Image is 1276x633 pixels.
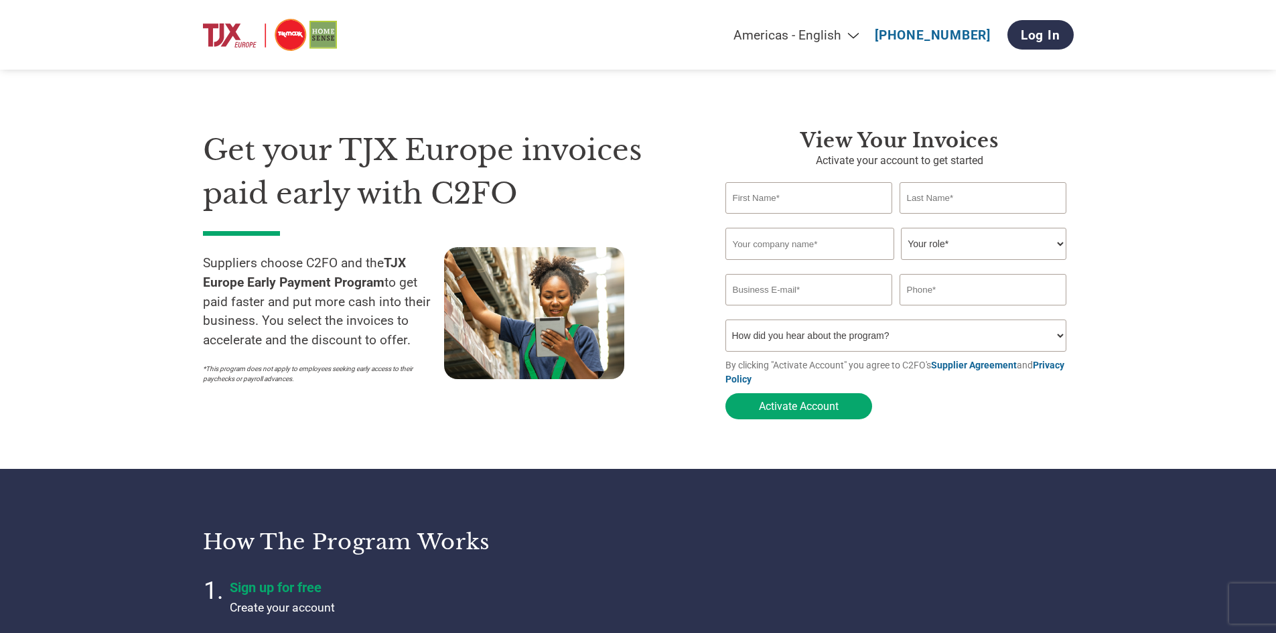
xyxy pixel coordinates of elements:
input: Your company name* [725,228,894,260]
a: Privacy Policy [725,360,1064,384]
div: Invalid first name or first name is too long [725,215,893,222]
a: Log In [1007,20,1074,50]
div: Inavlid Email Address [725,307,893,314]
button: Activate Account [725,393,872,419]
p: By clicking "Activate Account" you agree to C2FO's and [725,358,1074,386]
input: First Name* [725,182,893,214]
select: Title/Role [901,228,1066,260]
p: Activate your account to get started [725,153,1074,169]
img: supply chain worker [444,247,624,379]
p: Create your account [230,599,565,616]
h1: Get your TJX Europe invoices paid early with C2FO [203,129,685,215]
input: Last Name* [900,182,1067,214]
input: Phone* [900,274,1067,305]
h3: How the program works [203,529,622,555]
div: Invalid company name or company name is too long [725,261,1067,269]
h4: Sign up for free [230,579,565,595]
img: TJX Europe [203,17,337,54]
a: [PHONE_NUMBER] [875,27,991,43]
p: Suppliers choose C2FO and the to get paid faster and put more cash into their business. You selec... [203,254,444,350]
input: Invalid Email format [725,274,893,305]
div: Invalid last name or last name is too long [900,215,1067,222]
strong: TJX Europe Early Payment Program [203,255,406,290]
p: *This program does not apply to employees seeking early access to their paychecks or payroll adva... [203,364,431,384]
h3: View Your Invoices [725,129,1074,153]
a: Supplier Agreement [931,360,1017,370]
div: Inavlid Phone Number [900,307,1067,314]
